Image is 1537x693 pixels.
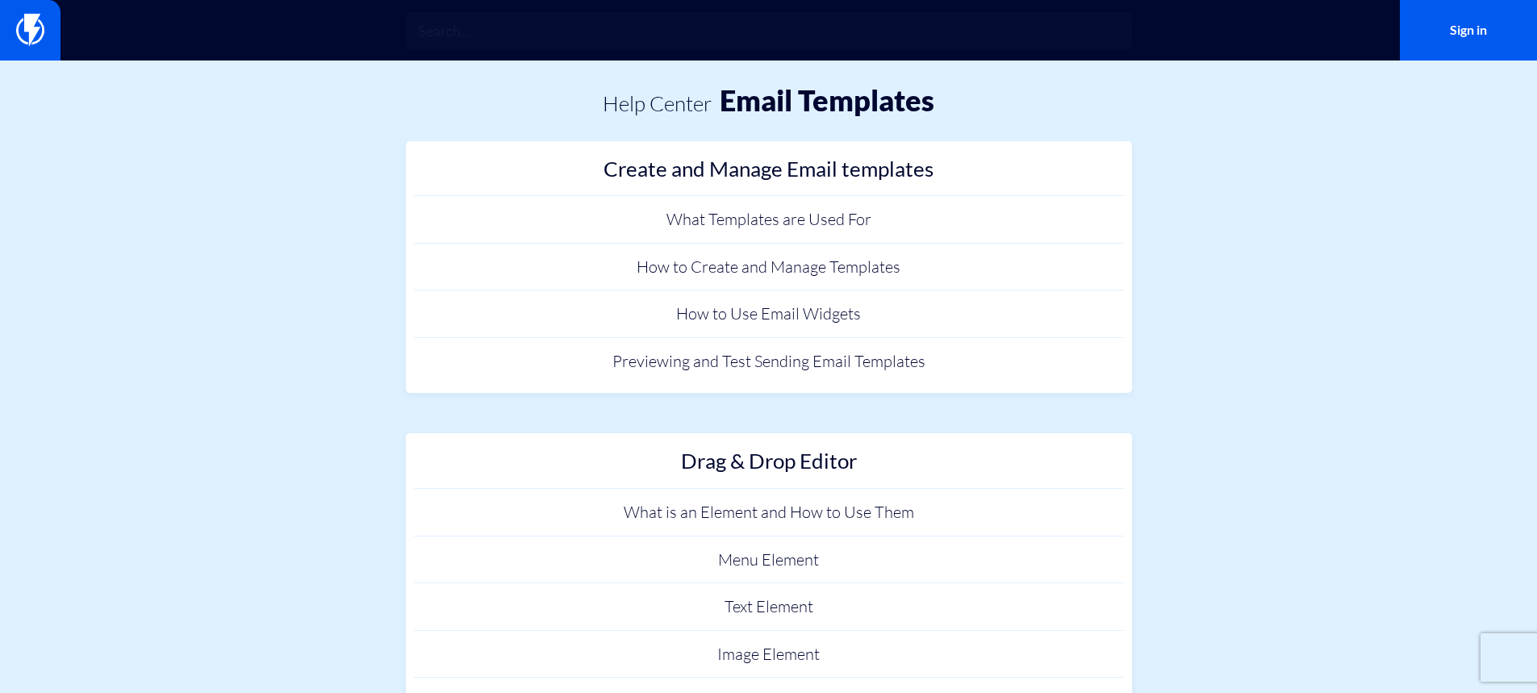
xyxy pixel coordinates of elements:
a: Text Element [414,583,1124,631]
h2: Create and Manage Email templates [422,157,1116,189]
a: How to Use Email Widgets [414,290,1124,338]
a: Image Element [414,631,1124,678]
h2: Drag & Drop Editor [422,449,1116,481]
a: Drag & Drop Editor [414,441,1124,489]
a: What Templates are Used For [414,196,1124,244]
a: What is an Element and How to Use Them [414,489,1124,536]
a: Help center [603,90,712,116]
h1: Email Templates [720,85,934,117]
a: Create and Manage Email templates [414,149,1124,197]
a: Menu Element [414,536,1124,584]
a: How to Create and Manage Templates [414,244,1124,291]
a: Previewing and Test Sending Email Templates [414,338,1124,386]
input: Search... [406,12,1132,49]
